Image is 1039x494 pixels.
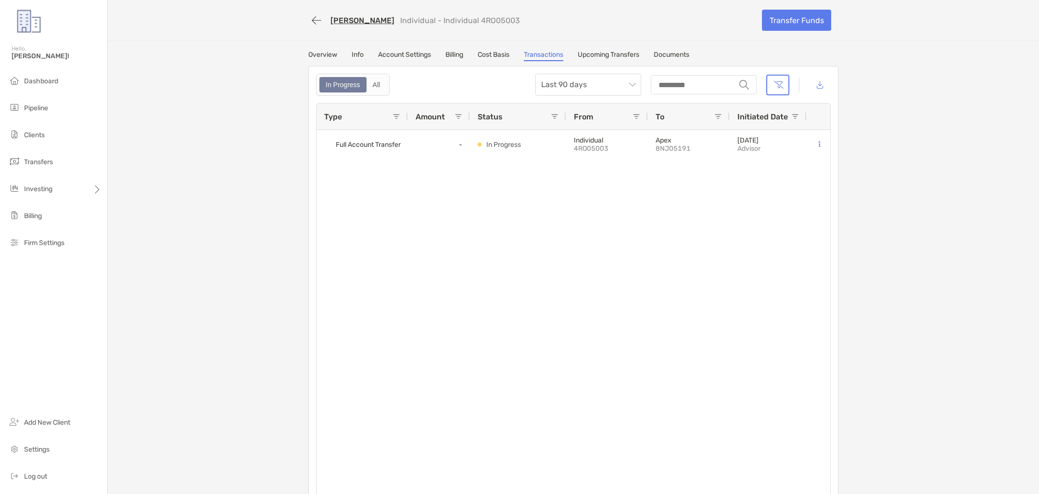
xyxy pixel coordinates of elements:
a: [PERSON_NAME] [330,16,394,25]
img: input icon [739,80,749,90]
p: In Progress [486,139,521,151]
img: firm-settings icon [9,236,20,248]
a: Billing [445,51,463,61]
div: All [367,78,386,91]
span: Initiated Date [737,112,788,121]
a: Info [352,51,364,61]
span: To [656,112,664,121]
img: investing icon [9,182,20,194]
p: Apex [656,136,722,144]
span: From [574,112,593,121]
span: Investing [24,185,52,193]
img: transfers icon [9,156,20,167]
span: Pipeline [24,104,48,112]
img: logout icon [9,470,20,481]
a: Account Settings [378,51,431,61]
img: settings icon [9,443,20,455]
img: dashboard icon [9,75,20,86]
p: 4RO05003 [574,144,640,153]
a: Transactions [524,51,563,61]
span: Status [478,112,503,121]
span: Dashboard [24,77,58,85]
img: add_new_client icon [9,416,20,428]
a: Transfer Funds [762,10,831,31]
img: clients icon [9,129,20,140]
span: Add New Client [24,418,70,427]
a: Documents [654,51,689,61]
div: - [408,130,470,159]
span: Log out [24,472,47,481]
div: segmented control [316,74,390,96]
a: Upcoming Transfers [578,51,639,61]
div: In Progress [320,78,366,91]
span: Settings [24,445,50,454]
img: pipeline icon [9,102,20,113]
span: Last 90 days [541,74,635,95]
p: [DATE] [737,136,760,144]
span: Transfers [24,158,53,166]
span: [PERSON_NAME]! [12,52,101,60]
span: Full Account Transfer [336,137,401,153]
p: 8NJ05191 [656,144,722,153]
a: Cost Basis [478,51,509,61]
img: billing icon [9,209,20,221]
p: Individual - Individual 4RO05003 [400,16,520,25]
span: Type [324,112,342,121]
p: advisor [737,144,760,153]
span: Firm Settings [24,239,64,247]
span: Amount [416,112,445,121]
button: Clear filters [766,75,789,95]
a: Overview [308,51,337,61]
span: Billing [24,212,42,220]
span: Clients [24,131,45,139]
img: Zoe Logo [12,4,46,39]
p: Individual [574,136,640,144]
